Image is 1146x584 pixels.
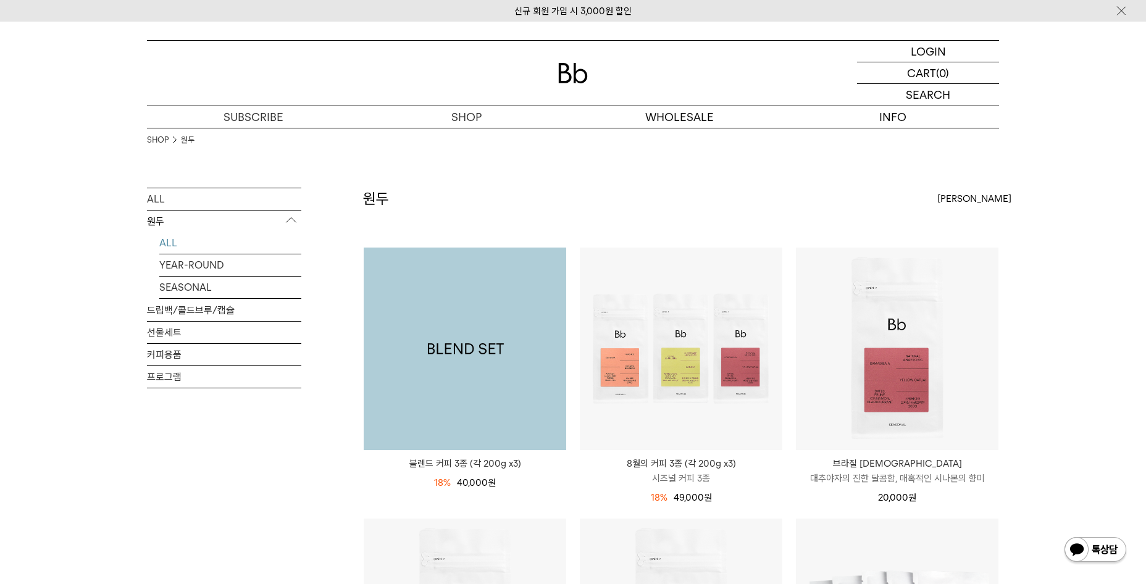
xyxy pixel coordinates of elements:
[796,456,998,471] p: 브라질 [DEMOGRAPHIC_DATA]
[796,471,998,486] p: 대추야자의 진한 달콤함, 매혹적인 시나몬의 향미
[937,191,1011,206] span: [PERSON_NAME]
[580,456,782,486] a: 8월의 커피 3종 (각 200g x3) 시즈널 커피 3종
[911,41,946,62] p: LOGIN
[786,106,999,128] p: INFO
[558,63,588,83] img: 로고
[181,134,194,146] a: 원두
[573,106,786,128] p: WHOLESALE
[1063,536,1127,565] img: 카카오톡 채널 1:1 채팅 버튼
[488,477,496,488] span: 원
[159,232,301,254] a: ALL
[796,456,998,486] a: 브라질 [DEMOGRAPHIC_DATA] 대추야자의 진한 달콤함, 매혹적인 시나몬의 향미
[147,106,360,128] a: SUBSCRIBE
[704,492,712,503] span: 원
[147,366,301,388] a: 프로그램
[878,492,916,503] span: 20,000
[147,344,301,365] a: 커피용품
[514,6,632,17] a: 신규 회원 가입 시 3,000원 할인
[159,254,301,276] a: YEAR-ROUND
[364,248,566,450] a: 블렌드 커피 3종 (각 200g x3)
[857,41,999,62] a: LOGIN
[908,492,916,503] span: 원
[857,62,999,84] a: CART (0)
[580,248,782,450] img: 8월의 커피 3종 (각 200g x3)
[147,299,301,321] a: 드립백/콜드브루/캡슐
[651,490,667,505] div: 18%
[147,211,301,233] p: 원두
[147,134,169,146] a: SHOP
[674,492,712,503] span: 49,000
[580,456,782,471] p: 8월의 커피 3종 (각 200g x3)
[147,188,301,210] a: ALL
[364,248,566,450] img: 1000001179_add2_053.png
[360,106,573,128] a: SHOP
[159,277,301,298] a: SEASONAL
[364,456,566,471] a: 블렌드 커피 3종 (각 200g x3)
[936,62,949,83] p: (0)
[363,188,389,209] h2: 원두
[906,84,950,106] p: SEARCH
[796,248,998,450] img: 브라질 사맘바이아
[907,62,936,83] p: CART
[434,475,451,490] div: 18%
[147,322,301,343] a: 선물세트
[580,471,782,486] p: 시즈널 커피 3종
[457,477,496,488] span: 40,000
